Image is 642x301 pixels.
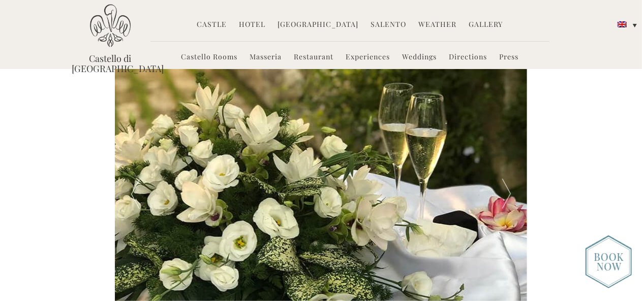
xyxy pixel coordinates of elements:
[278,19,358,31] a: [GEOGRAPHIC_DATA]
[449,52,487,63] a: Directions
[250,52,282,63] a: Masseria
[586,236,632,288] img: new-booknow.png
[418,19,456,31] a: Weather
[371,19,406,31] a: Salento
[469,19,503,31] a: Gallery
[197,19,227,31] a: Castle
[499,52,518,63] a: Press
[239,19,265,31] a: Hotel
[586,235,632,288] img: enquire_today_weddings_page.png
[402,52,437,63] a: Weddings
[90,4,131,47] img: Castello di Ugento
[346,52,390,63] a: Experiences
[72,53,148,74] a: Castello di [GEOGRAPHIC_DATA]
[294,52,333,63] a: Restaurant
[181,52,237,63] a: Castello Rooms
[618,21,627,27] img: English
